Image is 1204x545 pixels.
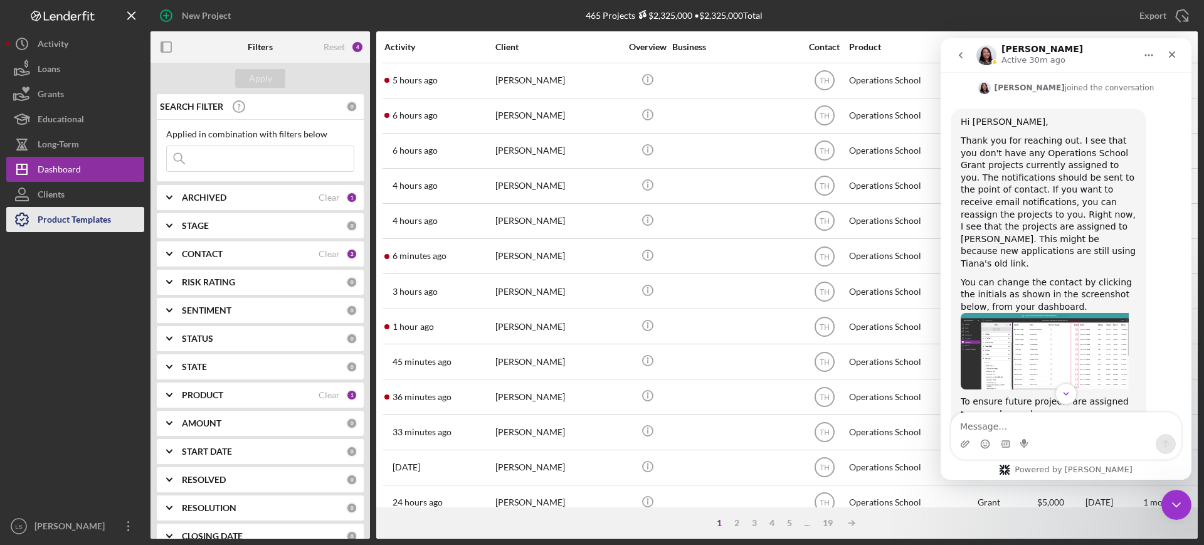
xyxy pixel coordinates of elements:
[182,249,223,259] b: CONTACT
[495,275,621,308] div: [PERSON_NAME]
[849,42,974,52] div: Product
[6,514,144,539] button: LS[PERSON_NAME]
[215,396,235,416] button: Send a message…
[1037,497,1064,507] span: $5,000
[1085,486,1142,519] div: [DATE]
[820,77,830,85] text: TH
[820,463,830,472] text: TH
[6,31,144,56] button: Activity
[182,221,209,231] b: STAGE
[849,310,974,343] div: Operations School
[820,182,830,191] text: TH
[38,82,64,110] div: Grants
[586,10,763,21] div: 465 Projects • $2,325,000 Total
[6,182,144,207] button: Clients
[60,401,70,411] button: Gif picker
[249,69,272,88] div: Apply
[763,518,781,528] div: 4
[346,333,357,344] div: 0
[351,41,364,53] div: 4
[346,389,357,401] div: 1
[38,107,84,135] div: Educational
[38,132,79,160] div: Long-Term
[346,474,357,485] div: 0
[820,112,830,120] text: TH
[393,216,438,226] time: 2025-10-06 14:34
[1143,497,1176,507] time: 1 month
[346,446,357,457] div: 0
[978,486,1036,519] div: Grant
[393,322,434,332] time: 2025-10-06 16:42
[6,207,144,232] a: Product Templates
[346,502,357,514] div: 0
[182,193,226,203] b: ARCHIVED
[820,217,830,226] text: TH
[495,310,621,343] div: [PERSON_NAME]
[235,69,285,88] button: Apply
[635,10,692,21] div: $2,325,000
[324,42,345,52] div: Reset
[346,220,357,231] div: 0
[6,132,144,157] a: Long-Term
[495,415,621,448] div: [PERSON_NAME]
[182,305,231,315] b: SENTIMENT
[781,518,798,528] div: 5
[38,182,65,210] div: Clients
[346,277,357,288] div: 0
[6,82,144,107] a: Grants
[346,305,357,316] div: 0
[820,322,830,331] text: TH
[150,3,243,28] button: New Project
[728,518,746,528] div: 2
[849,275,974,308] div: Operations School
[849,99,974,132] div: Operations School
[820,252,830,261] text: TH
[38,31,68,60] div: Activity
[182,503,236,513] b: RESOLUTION
[820,357,830,366] text: TH
[672,42,798,52] div: Business
[798,518,816,528] div: ...
[115,345,136,366] button: Scroll to bottom
[941,38,1191,480] iframe: Intercom live chat
[849,380,974,413] div: Operations School
[346,192,357,203] div: 1
[6,107,144,132] button: Educational
[849,134,974,167] div: Operations School
[849,451,974,484] div: Operations School
[495,169,621,203] div: [PERSON_NAME]
[816,518,839,528] div: 19
[393,181,438,191] time: 2025-10-06 14:29
[849,204,974,238] div: Operations School
[182,390,223,400] b: PRODUCT
[820,428,830,437] text: TH
[6,157,144,182] button: Dashboard
[820,147,830,156] text: TH
[346,361,357,373] div: 0
[19,401,29,411] button: Upload attachment
[38,56,60,85] div: Loans
[6,56,144,82] button: Loans
[393,392,451,402] time: 2025-10-06 17:30
[182,362,207,372] b: STATE
[166,129,354,139] div: Applied in combination with filters below
[10,70,206,492] div: Hi [PERSON_NAME],Thank you for reaching out. I see that you don't have any Operations School Gran...
[849,169,974,203] div: Operations School
[624,42,671,52] div: Overview
[495,345,621,378] div: [PERSON_NAME]
[393,110,438,120] time: 2025-10-06 12:25
[820,393,830,401] text: TH
[319,193,340,203] div: Clear
[393,357,451,367] time: 2025-10-06 17:22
